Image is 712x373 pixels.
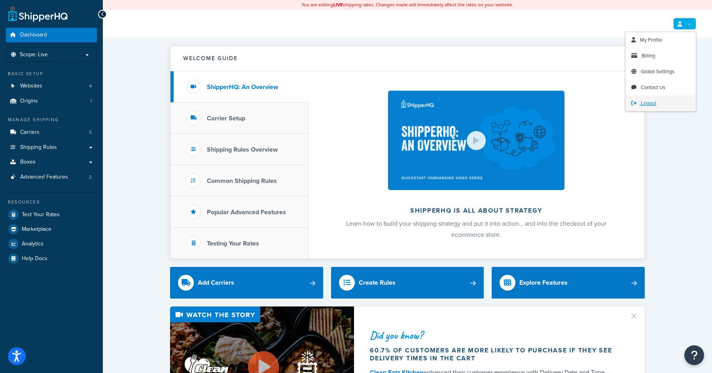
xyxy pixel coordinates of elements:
span: Dashboard [20,32,47,38]
span: Billing [642,52,655,59]
a: Global Settings [625,64,696,80]
li: Origins [6,94,97,108]
li: Carriers [6,125,97,140]
span: Learn how to build your shipping strategy and put it into action… and into the checkout of your e... [346,219,606,239]
li: Advanced Features [6,170,97,185]
a: Create Rules [331,267,484,299]
span: 5 [89,129,92,136]
button: Welcome Guide [170,46,644,71]
span: 4 [89,83,92,89]
a: My Profile [625,32,696,48]
b: LIVE [333,1,343,8]
img: ShipperHQ is all about strategy [388,91,564,190]
h2: Welcome Guide [183,55,238,61]
span: Carriers [20,129,40,136]
span: Boxes [20,159,36,166]
h2: ShipperHQ is all about strategy [329,207,623,214]
a: Explore Features [492,267,645,299]
div: Manage Shipping [6,116,97,123]
div: Create Rules [359,277,396,288]
a: Dashboard [6,28,97,42]
h3: Carrier Setup [207,115,245,122]
span: Logout [641,99,656,107]
li: Websites [6,79,97,93]
div: 60.7% of customers are more likely to purchase if they see delivery times in the cart [370,346,620,362]
a: Marketplace [6,222,97,236]
div: Add Carriers [198,277,234,288]
span: Test Your Rates [22,211,60,218]
div: Explore Features [519,277,568,288]
div: Resources [6,199,97,206]
a: Boxes [6,155,97,169]
a: Websites4 [6,79,97,93]
div: Basic Setup [6,70,97,77]
span: Advanced Features [20,174,68,181]
span: Marketplace [22,226,51,233]
span: Contact Us [641,84,665,91]
span: Help Docs [22,255,47,262]
h3: Common Shipping Rules [207,177,277,185]
span: My Profile [640,36,662,44]
a: Advanced Features2 [6,170,97,185]
a: Add Carriers [170,267,323,299]
a: Contact Us [625,80,696,95]
span: Shipping Rules [20,144,57,151]
div: Did you know? [370,330,620,341]
span: Websites [20,83,42,89]
span: Global Settings [641,68,674,75]
h3: ShipperHQ: An Overview [207,84,278,91]
span: Analytics [22,241,44,247]
a: Logout [625,95,696,111]
a: Shipping Rules [6,140,97,155]
span: 2 [89,174,92,181]
a: Billing [625,48,696,64]
span: Scope: Live [20,51,48,58]
h3: Popular Advanced Features [207,209,286,216]
button: Open Resource Center [684,345,704,365]
h3: Testing Your Rates [207,240,259,247]
a: Analytics [6,237,97,251]
a: Help Docs [6,251,97,266]
span: Origins [20,98,38,105]
h3: Shipping Rules Overview [207,146,278,153]
a: Origins1 [6,94,97,108]
span: 1 [90,98,92,105]
a: Test Your Rates [6,207,97,222]
a: Carriers5 [6,125,97,140]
